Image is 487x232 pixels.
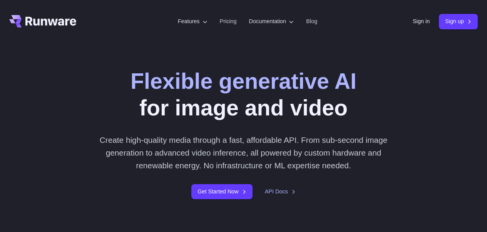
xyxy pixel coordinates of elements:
[131,69,356,93] strong: Flexible generative AI
[191,184,252,199] a: Get Started Now
[439,14,478,29] a: Sign up
[131,68,356,121] h1: for image and video
[9,15,76,27] a: Go to /
[413,17,430,26] a: Sign in
[94,134,393,172] p: Create high-quality media through a fast, affordable API. From sub-second image generation to adv...
[249,17,294,26] label: Documentation
[220,17,237,26] a: Pricing
[265,187,296,196] a: API Docs
[306,17,317,26] a: Blog
[178,17,208,26] label: Features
